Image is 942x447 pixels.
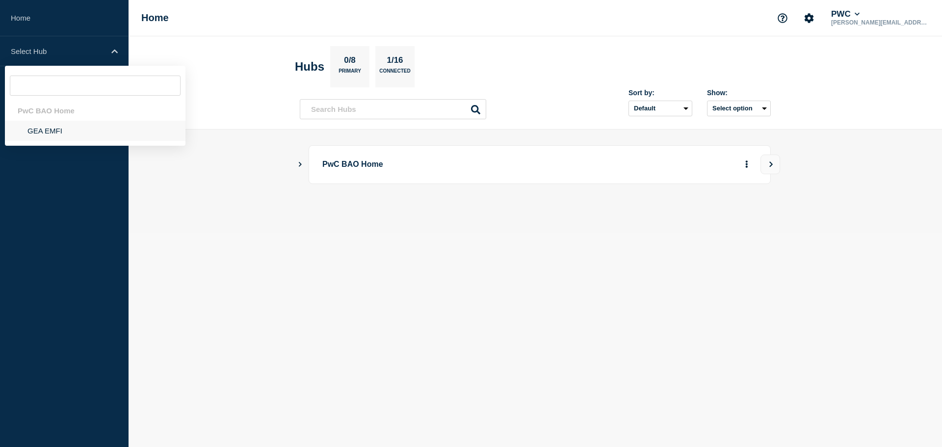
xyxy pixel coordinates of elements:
p: Connected [379,68,410,79]
button: View [760,155,780,174]
div: Sort by: [628,89,692,97]
p: [PERSON_NAME][EMAIL_ADDRESS][PERSON_NAME][DOMAIN_NAME] [829,19,931,26]
button: Account settings [799,8,819,28]
button: Select option [707,101,771,116]
li: GEA EMFI [5,121,185,141]
p: 0/8 [340,55,360,68]
button: PWC [829,9,862,19]
div: PwC BAO Home [5,101,185,121]
p: PwC BAO Home [322,156,594,174]
button: Show Connected Hubs [298,161,303,168]
button: Support [772,8,793,28]
p: Select Hub [11,47,105,55]
select: Sort by [628,101,692,116]
p: Primary [339,68,361,79]
h1: Home [141,12,169,24]
button: More actions [740,156,753,174]
div: Show: [707,89,771,97]
p: 1/16 [383,55,407,68]
h2: Hubs [295,60,324,74]
input: Search Hubs [300,99,486,119]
